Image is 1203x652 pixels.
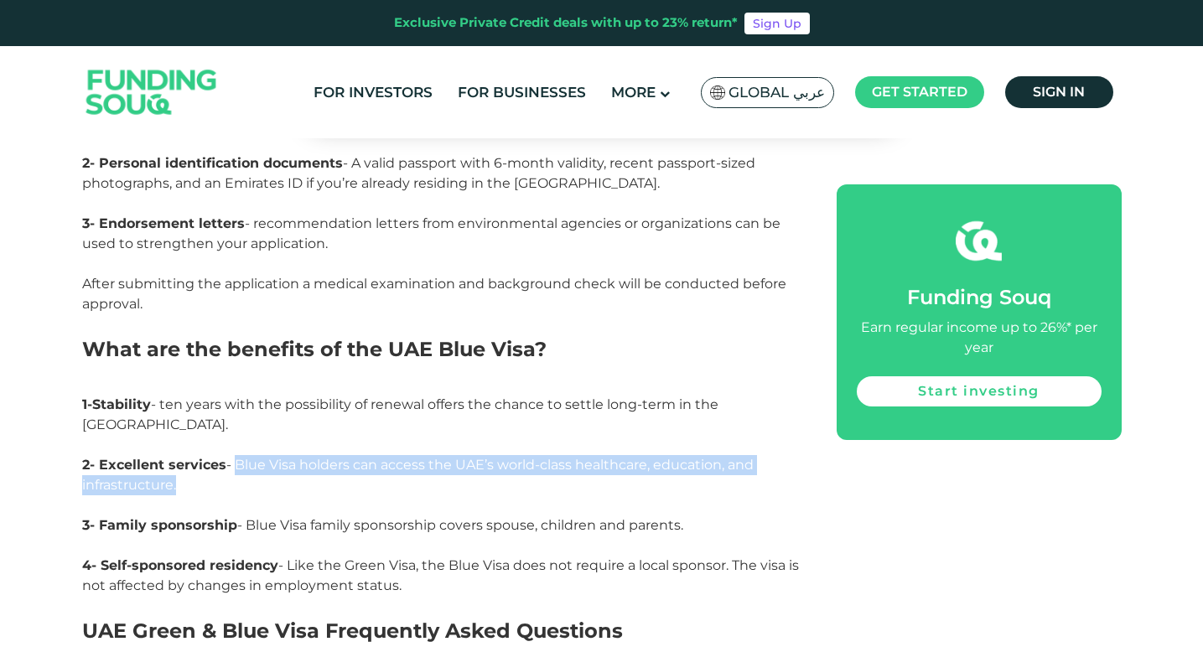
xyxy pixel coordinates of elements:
span: - Blue Visa family sponsorship covers spouse, children and parents. [82,517,683,533]
strong: 1-Stability [82,396,151,412]
a: For Investors [309,79,437,106]
span: UAE Green & Blue Visa Frequently Asked Questions [82,618,623,643]
a: Sign in [1005,76,1113,108]
strong: 4- Self-sponsored residency [82,557,278,573]
img: Logo [70,50,234,135]
span: More [611,84,656,101]
div: Earn regular income up to 26%* per year [857,318,1102,358]
span: Funding Souq [907,285,1051,309]
a: Start investing [857,376,1102,406]
img: SA Flag [710,85,725,100]
span: Sign in [1033,84,1085,100]
strong: 3- Endorsement letters [82,215,245,231]
strong: 2- Excellent services [82,457,226,473]
span: Global عربي [729,83,825,102]
strong: 2- Personal identification documents [82,155,343,171]
strong: 3- Family sponsorship [82,517,237,533]
img: fsicon [956,218,1002,264]
span: - recommendation letters from environmental agencies or organizations can be used to strengthen y... [82,215,780,251]
a: Sign Up [744,13,810,34]
span: After submitting the application a medical examination and background check will be conducted bef... [82,276,786,312]
span: - A valid passport with 6-month validity, recent passport-sized photographs, and an Emirates ID i... [82,155,755,191]
span: - Blue Visa holders can access the UAE’s world-class healthcare, education, and infrastructure. [82,457,754,493]
a: For Businesses [454,79,590,106]
span: What are the benefits of the UAE Blue Visa? [82,337,547,361]
span: Get started [872,84,967,100]
div: Exclusive Private Credit deals with up to 23% return* [394,13,738,33]
span: - ten years with the possibility of renewal offers the chance to settle long-term in the [GEOGRAP... [82,396,718,432]
span: - Like the Green Visa, the Blue Visa does not require a local sponsor. The visa is not affected b... [82,557,799,593]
